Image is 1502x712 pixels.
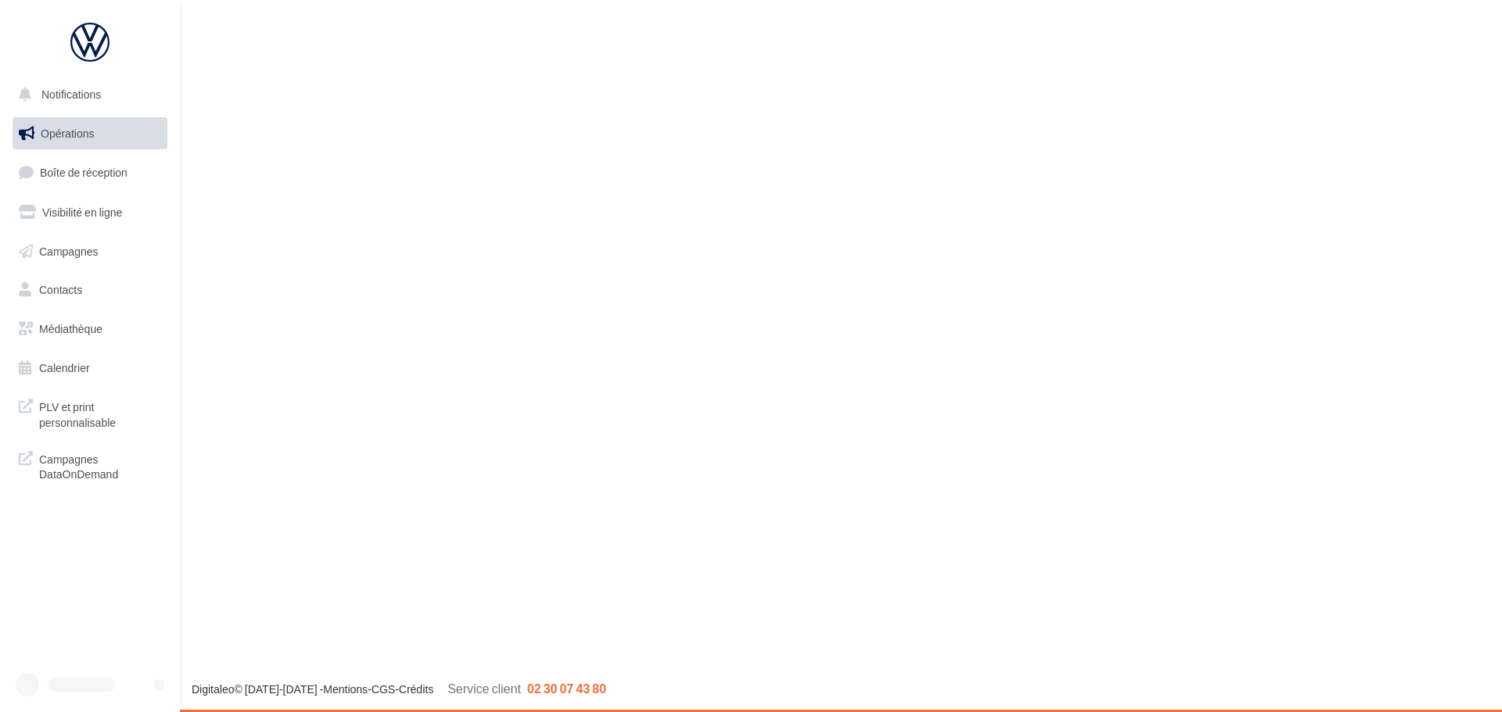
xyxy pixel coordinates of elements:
a: Opérations [9,117,171,150]
a: Campagnes [9,235,171,268]
a: Contacts [9,274,171,306]
a: Mentions [323,682,368,696]
a: Campagnes DataOnDemand [9,442,171,488]
span: Campagnes DataOnDemand [39,449,161,482]
span: Notifications [41,88,101,101]
span: PLV et print personnalisable [39,396,161,430]
span: Contacts [39,283,82,296]
a: Calendrier [9,352,171,385]
a: Digitaleo [192,682,234,696]
span: © [DATE]-[DATE] - - - [192,682,606,696]
span: Boîte de réception [40,166,128,179]
span: 02 30 07 43 80 [527,681,606,696]
a: Boîte de réception [9,156,171,189]
span: Campagnes [39,244,99,257]
a: Médiathèque [9,313,171,345]
span: Calendrier [39,361,90,374]
span: Visibilité en ligne [42,206,122,219]
button: Notifications [9,78,164,111]
span: Opérations [41,127,94,140]
a: Visibilité en ligne [9,196,171,229]
a: PLV et print personnalisable [9,390,171,436]
span: Service client [447,681,521,696]
span: Médiathèque [39,322,102,335]
a: Crédits [399,682,433,696]
a: CGS [372,682,395,696]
